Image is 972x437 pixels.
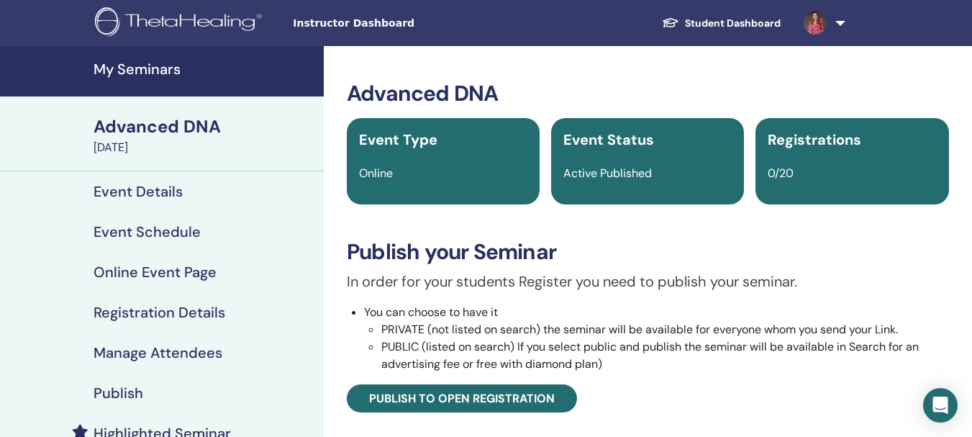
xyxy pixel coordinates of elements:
[369,391,555,406] span: Publish to open registration
[662,17,679,29] img: graduation-cap-white.svg
[85,114,324,156] a: Advanced DNA[DATE]
[293,16,509,31] span: Instructor Dashboard
[94,344,222,361] h4: Manage Attendees
[364,304,949,373] li: You can choose to have it
[359,166,393,181] span: Online
[94,183,183,200] h4: Event Details
[347,81,949,107] h3: Advanced DNA
[347,239,949,265] h3: Publish your Seminar
[650,10,792,37] a: Student Dashboard
[94,139,315,156] div: [DATE]
[94,223,201,240] h4: Event Schedule
[94,384,143,402] h4: Publish
[94,114,315,139] div: Advanced DNA
[359,130,437,149] span: Event Type
[923,388,958,423] div: Open Intercom Messenger
[381,321,949,338] li: PRIVATE (not listed on search) the seminar will be available for everyone whom you send your Link.
[347,384,577,413] a: Publish to open registration
[563,130,654,149] span: Event Status
[95,7,267,40] img: logo.png
[563,166,652,181] span: Active Published
[381,338,949,373] li: PUBLIC (listed on search) If you select public and publish the seminar will be available in Searc...
[94,304,225,321] h4: Registration Details
[768,166,794,181] span: 0/20
[94,60,315,78] h4: My Seminars
[94,263,217,281] h4: Online Event Page
[804,12,827,35] img: default.jpg
[768,130,861,149] span: Registrations
[347,271,949,292] p: In order for your students Register you need to publish your seminar.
